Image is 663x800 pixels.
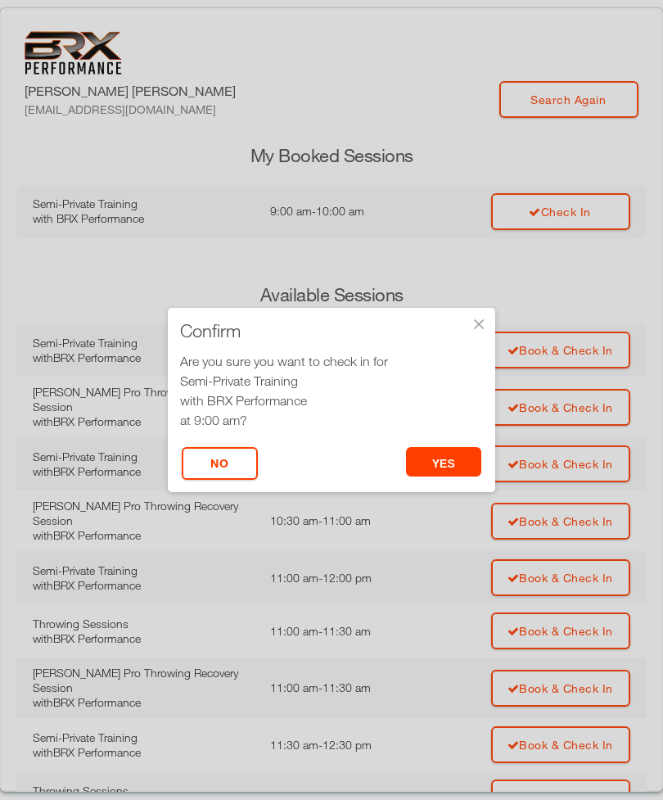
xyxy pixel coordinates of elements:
[180,391,483,410] div: with BRX Performance
[182,447,258,480] button: No
[180,351,483,430] div: Are you sure you want to check in for at 9:00 am?
[471,316,487,332] div: ×
[406,447,482,477] button: yes
[180,323,241,339] span: Confirm
[180,371,483,391] div: Semi-Private Training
